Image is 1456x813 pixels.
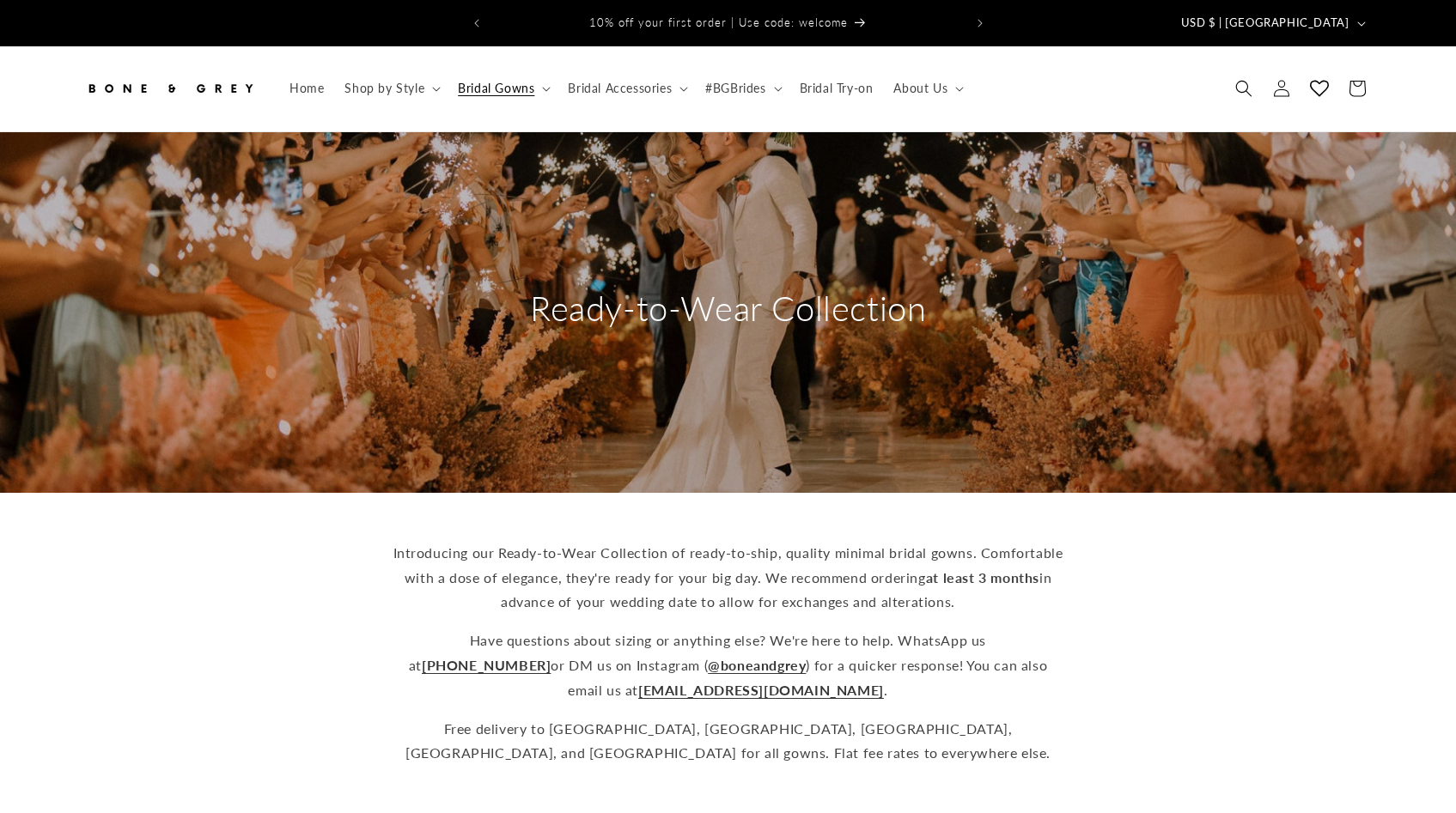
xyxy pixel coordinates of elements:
[84,70,256,107] img: Bone and Grey Bridal
[708,657,806,673] a: @boneandgrey
[344,81,424,96] span: Shop by Style
[1171,7,1373,39] button: USD $ | [GEOGRAPHIC_DATA]
[393,717,1063,767] p: Free delivery to [GEOGRAPHIC_DATA], [GEOGRAPHIC_DATA], [GEOGRAPHIC_DATA], [GEOGRAPHIC_DATA], and ...
[448,70,557,106] summary: Bridal Gowns
[1181,15,1349,32] span: USD $ | [GEOGRAPHIC_DATA]
[926,569,1039,585] strong: at least 3 months
[883,70,971,106] summary: About Us
[789,70,884,106] a: Bridal Try-on
[458,81,534,96] span: Bridal Gowns
[557,70,695,106] summary: Bridal Accessories
[1225,70,1263,107] summary: Search
[800,81,874,96] span: Bridal Try-on
[77,64,262,114] a: Bone and Grey Bridal
[289,81,324,96] span: Home
[393,541,1063,615] p: Introducing our Ready-to-Wear Collection of ready-to-ship, quality minimal bridal gowns. Comforta...
[961,7,999,39] button: Next announcement
[695,70,789,106] summary: #BGBrides
[893,81,947,96] span: About Us
[334,70,448,106] summary: Shop by Style
[458,7,496,39] button: Previous announcement
[705,81,765,96] span: #BGBrides
[393,628,1063,702] p: Have questions about sizing or anything else? We're here to help. WhatsApp us at or DM us on Inst...
[589,15,848,29] span: 10% off your first order | Use code: welcome
[530,286,926,331] h2: Ready-to-Wear Collection
[638,682,884,698] a: [EMAIL_ADDRESS][DOMAIN_NAME]
[422,657,551,673] a: [PHONE_NUMBER]
[568,81,672,96] span: Bridal Accessories
[279,70,334,106] a: Home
